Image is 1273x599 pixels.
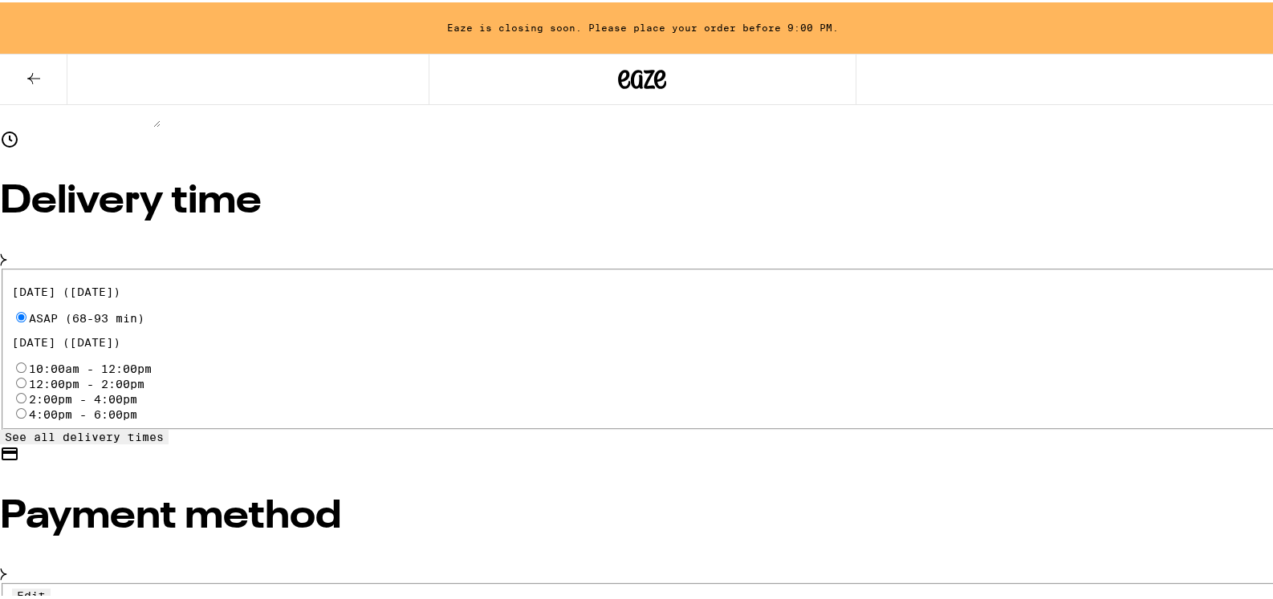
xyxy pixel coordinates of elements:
span: See all delivery times [5,428,164,441]
label: 2:00pm - 4:00pm [29,391,137,403]
label: 12:00pm - 2:00pm [29,375,144,388]
span: ASAP (68-93 min) [29,310,144,322]
label: 10:00am - 12:00pm [29,360,152,373]
label: 4:00pm - 6:00pm [29,406,137,419]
